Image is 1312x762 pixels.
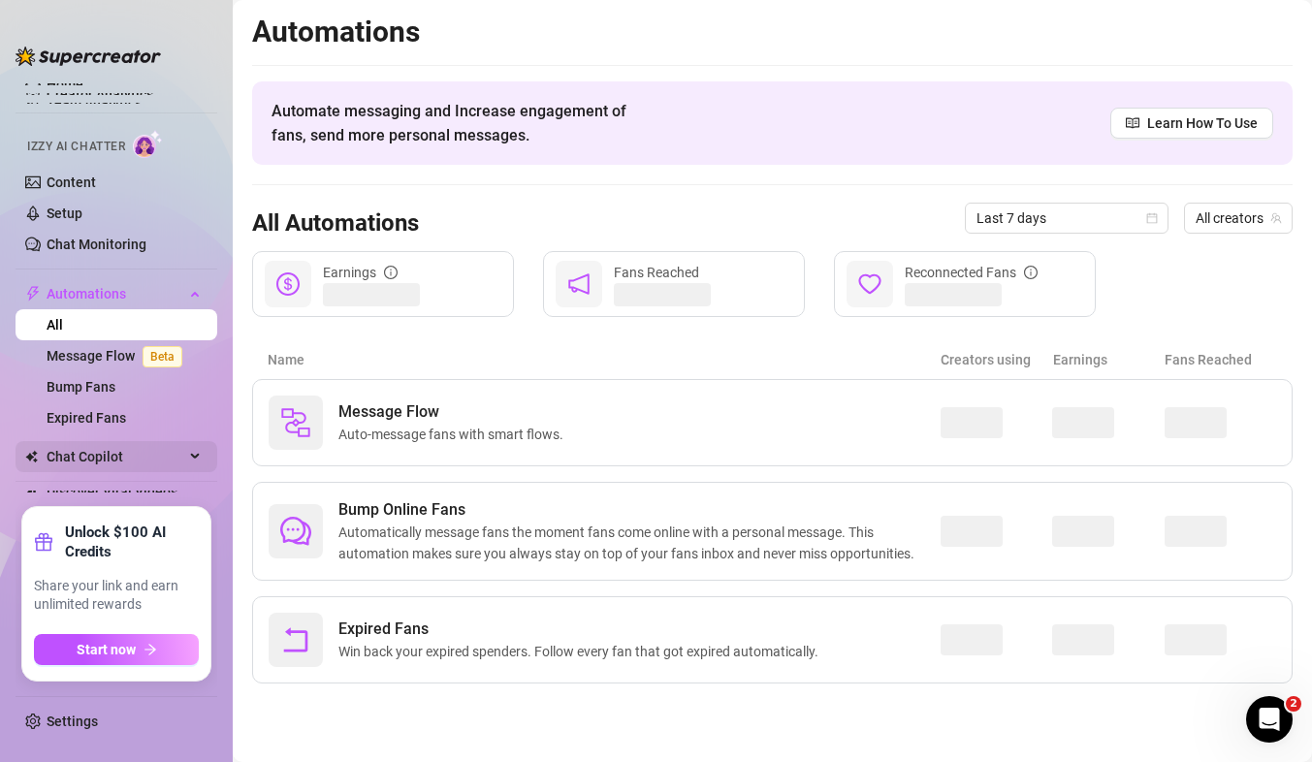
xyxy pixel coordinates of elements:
span: dollar [276,272,300,296]
span: calendar [1146,212,1158,224]
iframe: Intercom live chat [1246,696,1293,743]
div: Reconnected Fans [905,262,1038,283]
a: Chat Monitoring [47,237,146,252]
span: Fans Reached [614,265,699,280]
span: notification [567,272,591,296]
a: Settings [47,714,98,729]
span: read [1126,116,1139,130]
span: Expired Fans [338,618,826,641]
span: rollback [280,624,311,655]
a: Home [47,77,83,92]
strong: Unlock $100 AI Credits [65,523,199,561]
img: Chat Copilot [25,450,38,463]
span: 2 [1286,696,1301,712]
span: Automations [47,278,184,309]
a: Expired Fans [47,410,126,426]
span: Automate messaging and Increase engagement of fans, send more personal messages. [272,99,645,147]
a: All [47,317,63,333]
span: Learn How To Use [1147,112,1258,134]
span: Beta [143,346,182,367]
span: heart [858,272,881,296]
span: Share your link and earn unlimited rewards [34,577,199,615]
article: Creators using [941,349,1053,370]
div: Earnings [323,262,398,283]
a: Creator Analytics [47,79,202,110]
span: comment [280,516,311,547]
span: team [1270,212,1282,224]
img: logo-BBDzfeDw.svg [16,47,161,66]
span: Last 7 days [976,204,1157,233]
a: Content [47,175,96,190]
span: Start now [77,642,136,657]
article: Earnings [1053,349,1166,370]
span: Win back your expired spenders. Follow every fan that got expired automatically. [338,641,826,662]
span: thunderbolt [25,286,41,302]
span: Message Flow [338,400,571,424]
article: Name [268,349,941,370]
span: All creators [1196,204,1281,233]
article: Fans Reached [1165,349,1277,370]
h3: All Automations [252,208,419,239]
img: svg%3e [280,407,311,438]
a: Message FlowBeta [47,348,190,364]
a: Setup [47,206,82,221]
span: arrow-right [144,643,157,656]
span: Izzy AI Chatter [27,138,125,156]
span: Chat Copilot [47,441,184,472]
span: info-circle [384,266,398,279]
span: gift [34,532,53,552]
a: Discover Viral Videos [47,484,177,499]
span: Bump Online Fans [338,498,941,522]
button: Start nowarrow-right [34,634,199,665]
a: Learn How To Use [1110,108,1273,139]
a: Bump Fans [47,379,115,395]
span: Auto-message fans with smart flows. [338,424,571,445]
a: Team Analytics [47,95,142,111]
h2: Automations [252,14,1293,50]
img: AI Chatter [133,130,163,158]
span: Automatically message fans the moment fans come online with a personal message. This automation m... [338,522,941,564]
span: info-circle [1024,266,1038,279]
